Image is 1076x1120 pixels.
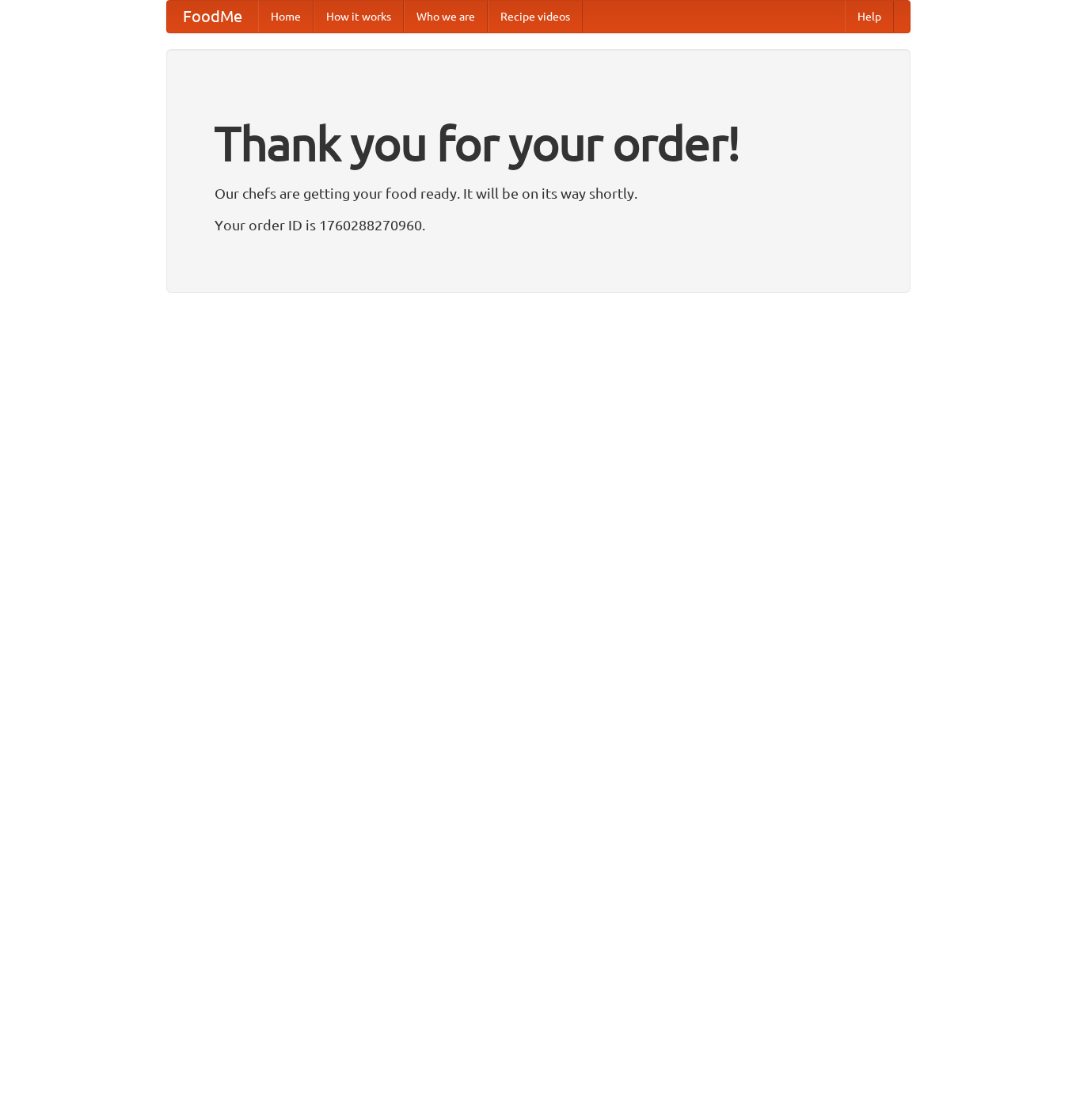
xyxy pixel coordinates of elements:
a: How it works [314,1,404,32]
a: FoodMe [167,1,258,32]
h1: Thank you for your order! [215,105,862,181]
a: Help [845,1,894,32]
a: Home [258,1,314,32]
p: Your order ID is 1760288270960. [215,213,862,237]
a: Who we are [404,1,488,32]
p: Our chefs are getting your food ready. It will be on its way shortly. [215,181,862,205]
a: Recipe videos [488,1,583,32]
